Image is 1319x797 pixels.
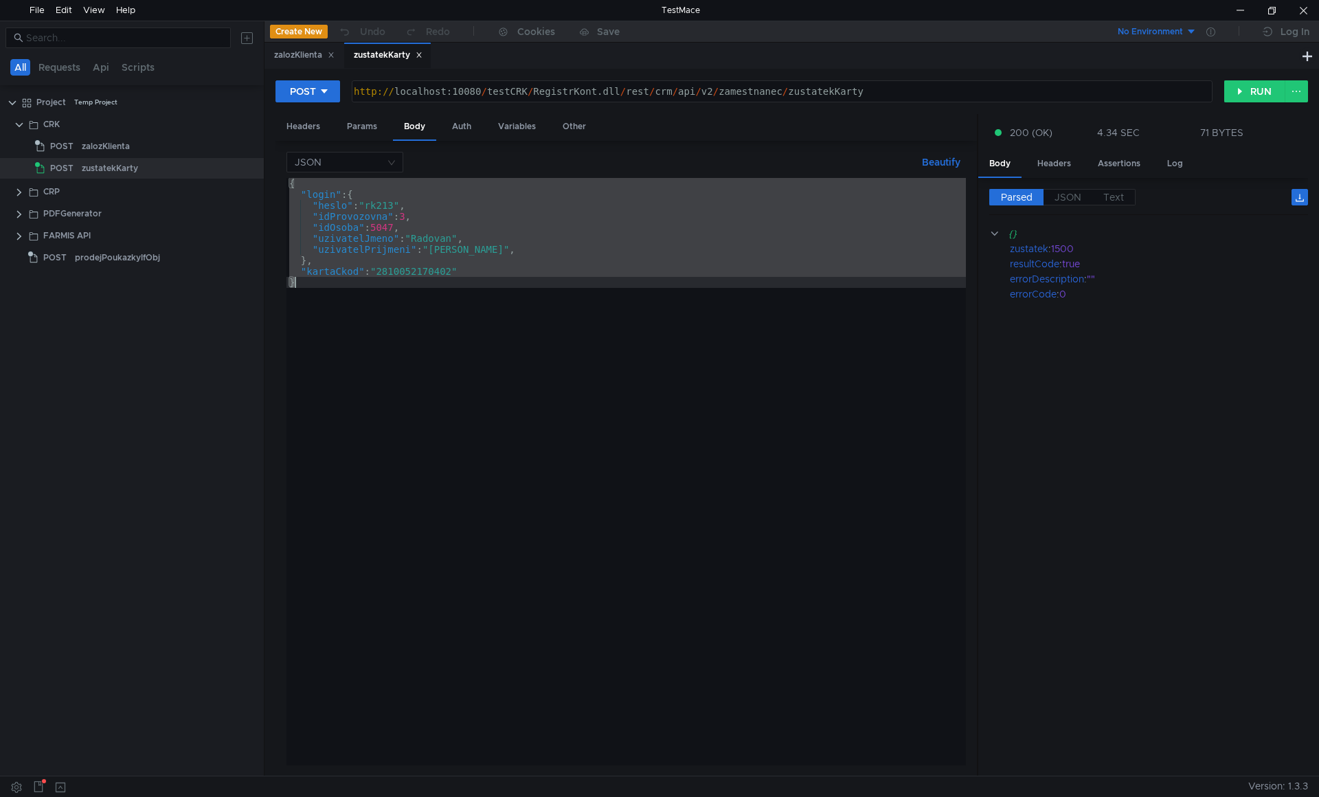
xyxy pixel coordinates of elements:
div: Params [336,114,388,139]
div: Headers [275,114,331,139]
span: POST [50,136,74,157]
div: FARMIS API [43,225,91,246]
button: Undo [328,21,395,42]
div: "" [1087,271,1294,287]
div: : [1010,271,1308,287]
div: Body [978,151,1022,178]
span: Parsed [1001,191,1033,203]
button: No Environment [1101,21,1197,43]
button: Redo [395,21,460,42]
button: Api [89,59,113,76]
div: resultCode [1010,256,1059,271]
button: Create New [270,25,328,38]
div: PDFGenerator [43,203,102,224]
div: Log [1156,151,1194,177]
div: {} [1008,226,1289,241]
button: RUN [1224,80,1285,102]
div: Assertions [1087,151,1151,177]
div: zalozKlienta [82,136,130,157]
div: Save [597,27,620,36]
div: 0 [1059,287,1292,302]
div: 71 BYTES [1200,126,1243,139]
div: Body [393,114,436,141]
div: Log In [1281,23,1309,40]
button: All [10,59,30,76]
div: zustatekKarty [354,48,422,63]
button: POST [275,80,340,102]
button: Beautify [916,154,966,170]
span: POST [43,247,67,268]
div: Redo [426,23,450,40]
div: zustatekKarty [82,158,138,179]
span: 200 (OK) [1010,125,1052,140]
div: zustatek [1010,241,1048,256]
div: Temp Project [74,92,117,113]
input: Search... [26,30,223,45]
div: : [1010,241,1308,256]
div: CRK [43,114,60,135]
div: POST [290,84,316,99]
div: : [1010,256,1308,271]
div: Project [36,92,66,113]
div: true [1062,256,1292,271]
div: prodejPoukazkyIfObj [75,247,160,268]
div: errorDescription [1010,271,1084,287]
div: zalozKlienta [274,48,335,63]
div: 4.34 SEC [1097,126,1140,139]
div: Headers [1026,151,1082,177]
span: Text [1103,191,1124,203]
div: Undo [360,23,385,40]
span: POST [50,158,74,179]
div: errorCode [1010,287,1057,302]
div: No Environment [1118,25,1183,38]
div: Cookies [517,23,555,40]
div: CRP [43,181,60,202]
button: Requests [34,59,84,76]
span: JSON [1055,191,1081,203]
span: Version: 1.3.3 [1248,776,1308,796]
button: Scripts [117,59,159,76]
div: : [1010,287,1308,302]
div: 1500 [1051,241,1292,256]
div: Other [552,114,597,139]
div: Auth [441,114,482,139]
div: Variables [487,114,547,139]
